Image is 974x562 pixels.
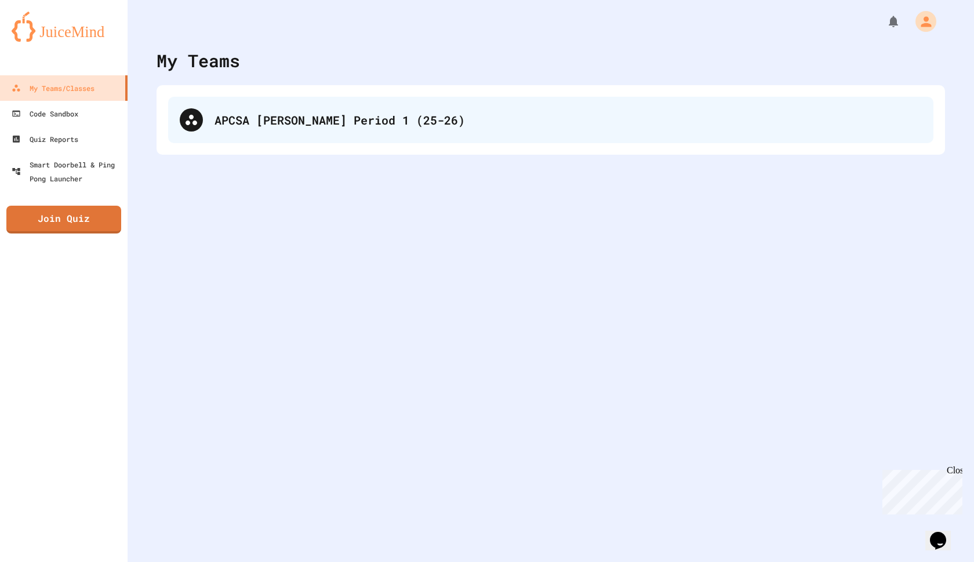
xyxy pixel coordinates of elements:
div: Code Sandbox [12,107,78,121]
div: APCSA [PERSON_NAME] Period 1 (25-26) [215,111,922,129]
div: Smart Doorbell & Ping Pong Launcher [12,158,123,185]
div: APCSA [PERSON_NAME] Period 1 (25-26) [168,97,933,143]
div: Quiz Reports [12,132,78,146]
div: My Teams [157,48,240,74]
img: logo-orange.svg [12,12,116,42]
div: My Teams/Classes [12,81,95,95]
iframe: chat widget [878,465,962,514]
div: Chat with us now!Close [5,5,80,74]
div: My Account [903,8,939,35]
div: My Notifications [865,12,903,31]
a: Join Quiz [6,206,121,233]
iframe: chat widget [925,516,962,550]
